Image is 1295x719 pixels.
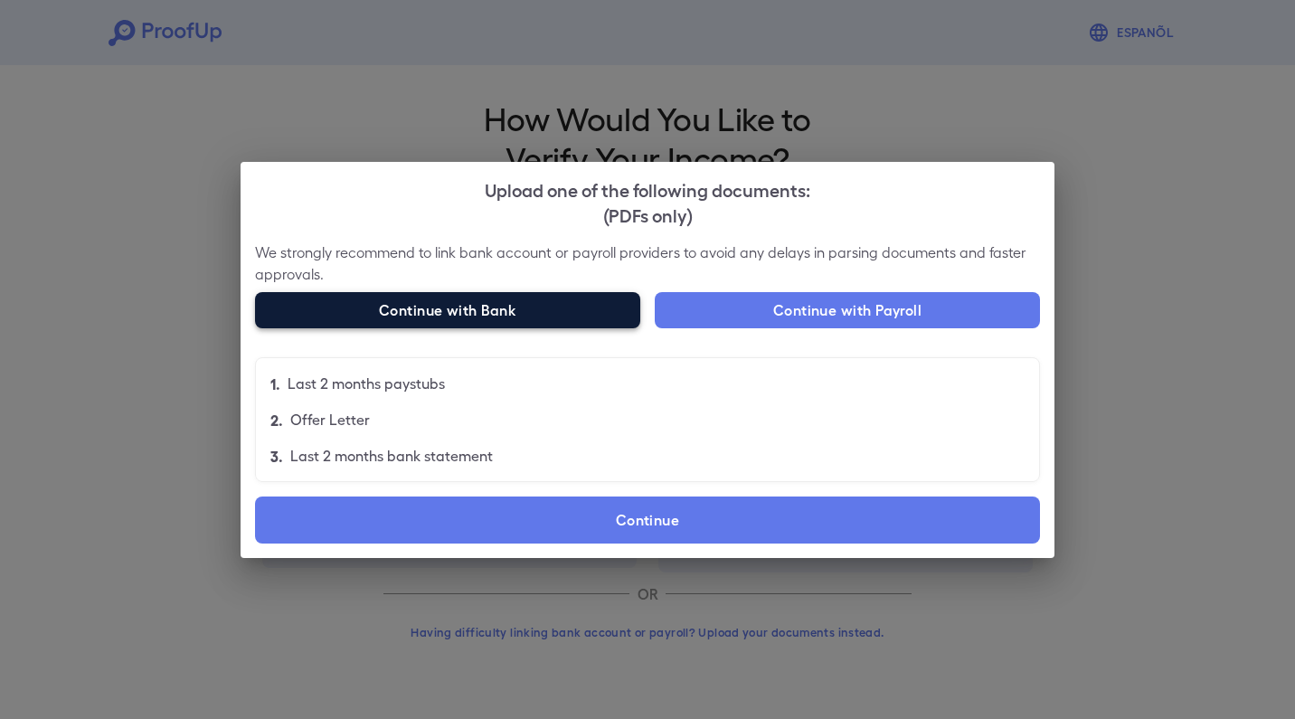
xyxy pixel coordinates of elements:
p: Last 2 months bank statement [290,445,493,467]
label: Continue [255,497,1040,544]
div: (PDFs only) [255,202,1040,227]
button: Continue with Bank [255,292,640,328]
p: Last 2 months paystubs [288,373,445,394]
p: We strongly recommend to link bank account or payroll providers to avoid any delays in parsing do... [255,241,1040,285]
p: 1. [270,373,280,394]
button: Continue with Payroll [655,292,1040,328]
p: 2. [270,409,283,430]
h2: Upload one of the following documents: [241,162,1054,241]
p: Offer Letter [290,409,370,430]
p: 3. [270,445,283,467]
